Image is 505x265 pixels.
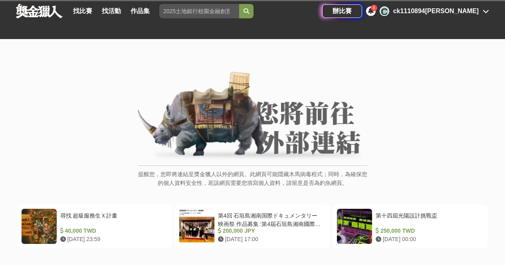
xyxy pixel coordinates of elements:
span: 6 [373,6,375,10]
div: ck1110894[PERSON_NAME] [393,6,479,16]
a: 找活動 [99,6,124,17]
div: [DATE] 23:59 [60,235,165,243]
a: 作品集 [127,6,153,17]
div: 尋找 超級服務生Ｘ計畫 [60,212,165,227]
div: C [380,6,389,16]
div: [DATE] 00:00 [376,235,481,243]
div: 40,000 TWD [60,227,165,235]
a: 第4回 石垣島湘南国際ドキュメンタリー映画祭 作品募集 :第4屆石垣島湘南國際紀錄片電影節作品徵集 200,000 JPY [DATE] 17:00 [175,204,330,248]
a: 尋找 超級服務生Ｘ計畫 40,000 TWD [DATE] 23:59 [17,204,172,248]
a: 找比賽 [70,6,95,17]
div: 200,000 JPY [218,227,323,235]
div: 250,000 TWD [376,227,481,235]
p: 提醒您，您即將連結至獎金獵人以外的網頁。此網頁可能隱藏木馬病毒程式；同時，為確保您的個人資料安全性，若該網頁需要您填寫個人資料，請留意是否為釣魚網頁。 [138,170,367,196]
div: [DATE] 17:00 [218,235,323,243]
a: 辦比賽 [322,4,362,18]
a: 第十四屆光陽設計挑戰盃 250,000 TWD [DATE] 00:00 [333,204,488,248]
div: 第4回 石垣島湘南国際ドキュメンタリー映画祭 作品募集 :第4屆石垣島湘南國際紀錄片電影節作品徵集 [218,212,323,227]
input: 2025土地銀行校園金融創意挑戰賽：從你出發 開啟智慧金融新頁 [159,4,239,18]
img: External Link Banner [138,71,367,161]
div: 第十四屆光陽設計挑戰盃 [376,212,481,227]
